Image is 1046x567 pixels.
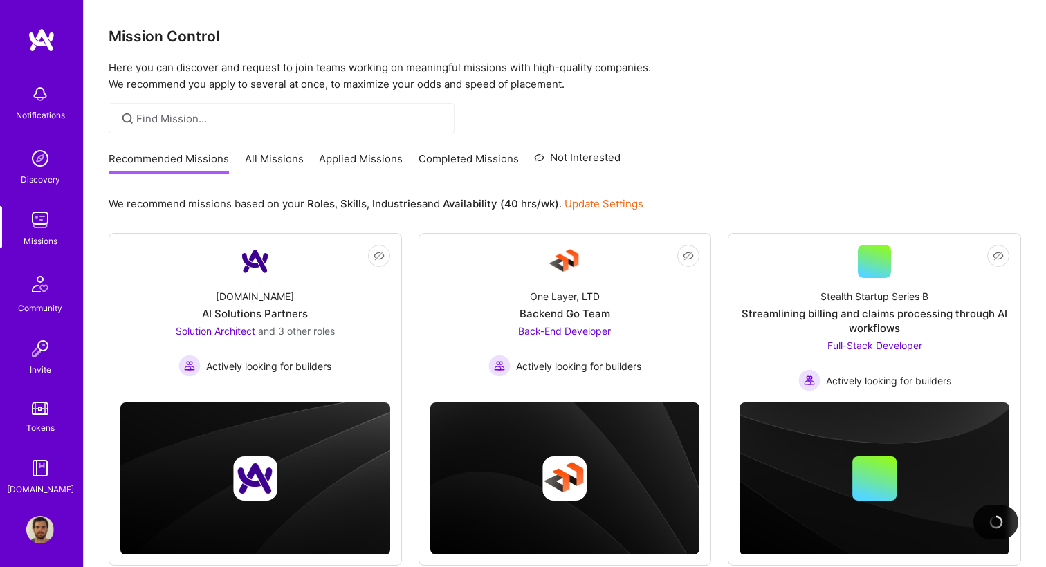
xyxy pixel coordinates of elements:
div: Backend Go Team [520,306,610,321]
span: and 3 other roles [258,325,335,337]
p: Here you can discover and request to join teams working on meaningful missions with high-quality ... [109,59,1021,93]
h3: Mission Control [109,28,1021,45]
div: Stealth Startup Series B [820,289,928,304]
span: Solution Architect [176,325,255,337]
div: Tokens [26,420,55,435]
a: Applied Missions [319,151,403,174]
img: discovery [26,145,54,172]
img: Company Logo [239,245,272,278]
i: icon SearchGrey [120,111,136,127]
span: Actively looking for builders [516,359,641,373]
div: Missions [24,234,57,248]
div: Discovery [21,172,60,187]
a: Stealth Startup Series BStreamlining billing and claims processing through AI workflowsFull-Stack... [740,245,1009,391]
img: Community [24,268,57,301]
i: icon EyeClosed [374,250,385,261]
div: [DOMAIN_NAME] [7,482,74,496]
b: Roles [307,197,335,210]
div: Streamlining billing and claims processing through AI workflows [740,306,1009,335]
a: Not Interested [534,149,621,174]
div: AI Solutions Partners [202,306,308,321]
span: Full-Stack Developer [827,340,922,351]
span: Actively looking for builders [826,373,951,388]
b: Availability (40 hrs/wk) [443,197,559,210]
a: User Avatar [23,516,57,543]
img: cover [740,402,1009,555]
a: Company Logo[DOMAIN_NAME]AI Solutions PartnersSolution Architect and 3 other rolesActively lookin... [120,245,390,391]
img: cover [120,402,390,555]
img: cover [430,402,700,555]
img: User Avatar [26,516,54,543]
div: Community [18,301,62,315]
img: bell [26,80,54,108]
a: Update Settings [565,197,643,210]
p: We recommend missions based on your , , and . [109,196,643,211]
i: icon EyeClosed [993,250,1004,261]
div: Notifications [16,108,65,122]
div: One Layer, LTD [530,289,600,304]
img: Actively looking for builders [178,355,201,377]
img: Company logo [542,456,587,501]
b: Industries [372,197,422,210]
img: tokens [32,402,48,415]
div: [DOMAIN_NAME] [216,289,294,304]
img: Company Logo [548,245,581,278]
a: All Missions [245,151,304,174]
span: Back-End Developer [518,325,611,337]
img: loading [987,512,1005,531]
div: Invite [30,362,51,377]
img: logo [28,28,55,53]
span: Actively looking for builders [206,359,331,373]
a: Completed Missions [419,151,519,174]
a: Recommended Missions [109,151,229,174]
img: Invite [26,335,54,362]
input: Find Mission... [136,111,444,126]
img: Company logo [233,456,277,501]
img: guide book [26,454,54,482]
b: Skills [340,197,367,210]
img: Actively looking for builders [488,355,511,377]
a: Company LogoOne Layer, LTDBackend Go TeamBack-End Developer Actively looking for buildersActively... [430,245,700,391]
img: Actively looking for builders [798,369,820,391]
i: icon EyeClosed [683,250,694,261]
img: teamwork [26,206,54,234]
